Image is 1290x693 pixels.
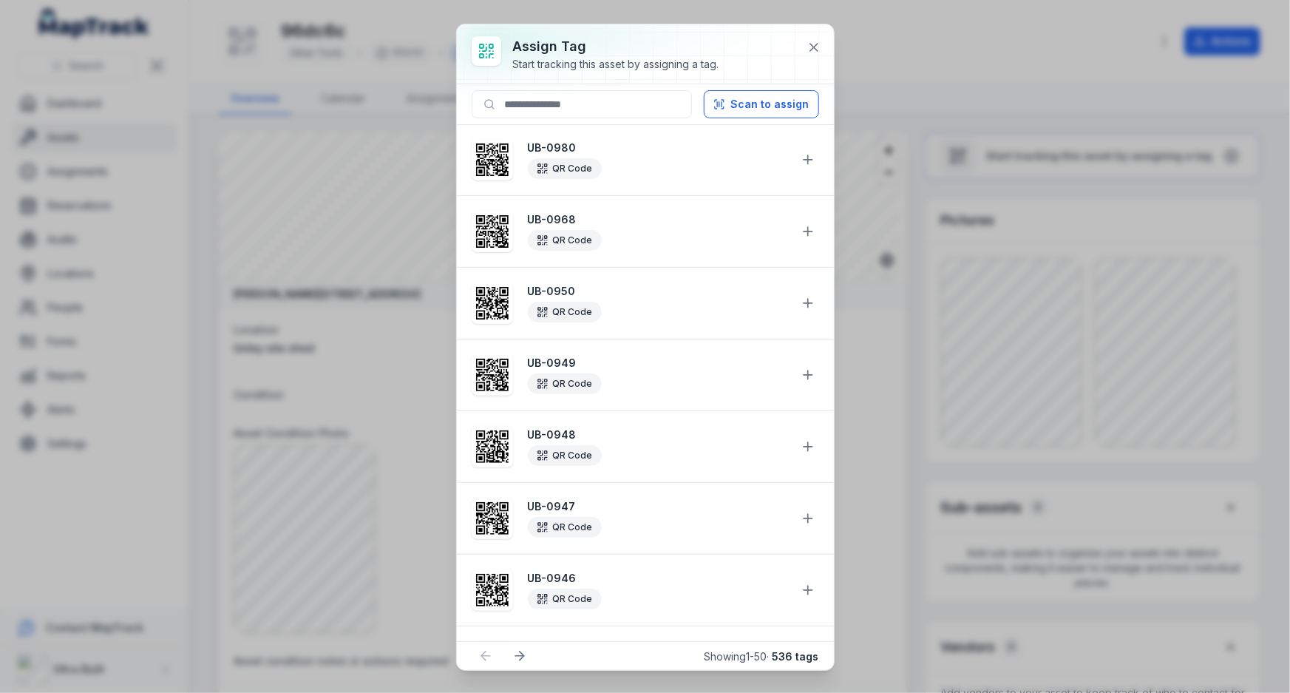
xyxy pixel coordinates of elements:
span: Showing 1 - 50 · [705,650,819,663]
strong: 536 tags [773,650,819,663]
strong: UB-0947 [528,499,788,514]
strong: UB-0950 [528,284,788,299]
h3: Assign tag [513,36,719,57]
strong: UB-0946 [528,571,788,586]
strong: UB-0980 [528,141,788,155]
strong: UB-0948 [528,427,788,442]
div: QR Code [528,230,602,251]
div: QR Code [528,517,602,538]
strong: UB-0968 [528,212,788,227]
div: QR Code [528,445,602,466]
strong: UB-0949 [528,356,788,371]
div: QR Code [528,302,602,322]
div: QR Code [528,589,602,609]
button: Scan to assign [704,90,819,118]
div: Start tracking this asset by assigning a tag. [513,57,719,72]
div: QR Code [528,158,602,179]
div: QR Code [528,373,602,394]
